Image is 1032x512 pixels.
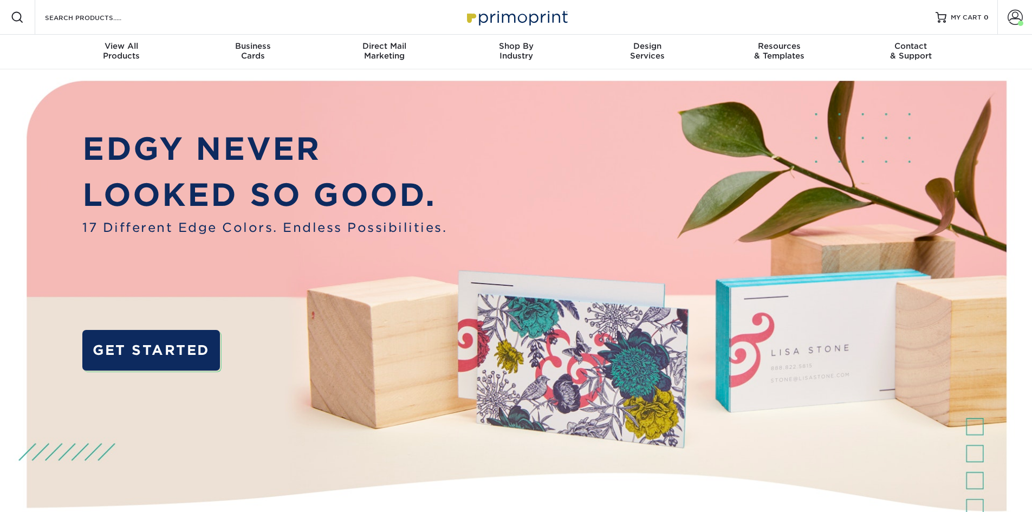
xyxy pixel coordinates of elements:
a: Resources& Templates [713,35,845,69]
div: Products [56,41,187,61]
a: BusinessCards [187,35,319,69]
p: EDGY NEVER [82,126,447,172]
div: Marketing [319,41,450,61]
span: Contact [845,41,977,51]
div: & Support [845,41,977,61]
div: Services [582,41,713,61]
div: Industry [450,41,582,61]
span: 17 Different Edge Colors. Endless Possibilities. [82,218,447,237]
img: Primoprint [462,5,570,29]
span: Business [187,41,319,51]
span: MY CART [951,13,982,22]
span: Shop By [450,41,582,51]
a: Contact& Support [845,35,977,69]
p: LOOKED SO GOOD. [82,172,447,218]
span: 0 [984,14,989,21]
a: GET STARTED [82,330,219,371]
span: View All [56,41,187,51]
a: Shop ByIndustry [450,35,582,69]
span: Design [582,41,713,51]
div: Cards [187,41,319,61]
a: Direct MailMarketing [319,35,450,69]
span: Resources [713,41,845,51]
a: View AllProducts [56,35,187,69]
a: DesignServices [582,35,713,69]
input: SEARCH PRODUCTS..... [44,11,150,24]
span: Direct Mail [319,41,450,51]
div: & Templates [713,41,845,61]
